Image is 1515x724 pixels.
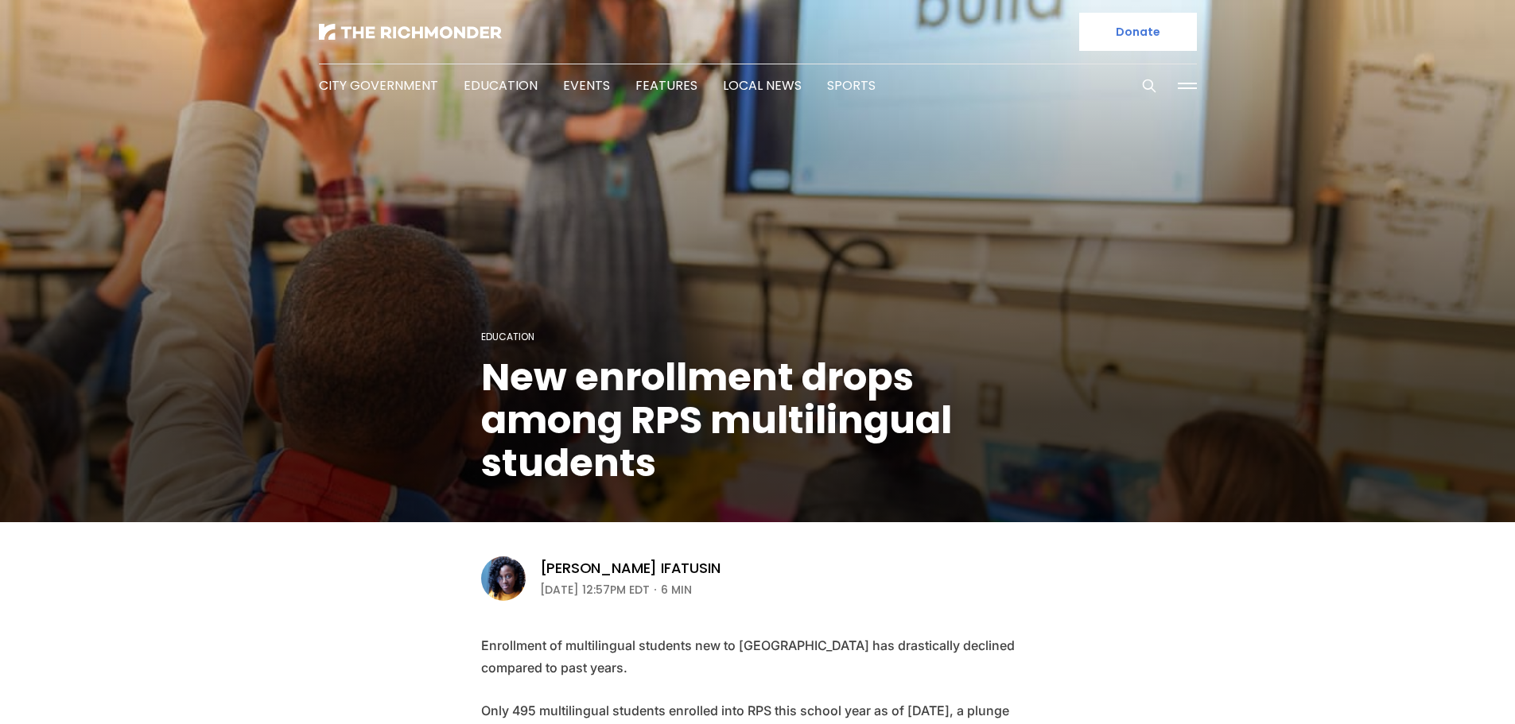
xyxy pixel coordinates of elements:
[481,330,534,343] a: Education
[661,580,692,599] span: 6 min
[481,556,526,601] img: Victoria A. Ifatusin
[464,76,538,95] a: Education
[319,76,438,95] a: City Government
[540,559,721,578] a: [PERSON_NAME] Ifatusin
[1381,646,1515,724] iframe: portal-trigger
[481,634,1035,679] p: Enrollment of multilingual students new to [GEOGRAPHIC_DATA] has drastically declined compared to...
[635,76,697,95] a: Features
[1079,13,1197,51] a: Donate
[540,580,650,599] time: [DATE] 12:57PM EDT
[563,76,610,95] a: Events
[723,76,802,95] a: Local News
[319,24,502,40] img: The Richmonder
[827,76,876,95] a: Sports
[1137,74,1161,98] button: Search this site
[481,356,1035,485] h1: New enrollment drops among RPS multilingual students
